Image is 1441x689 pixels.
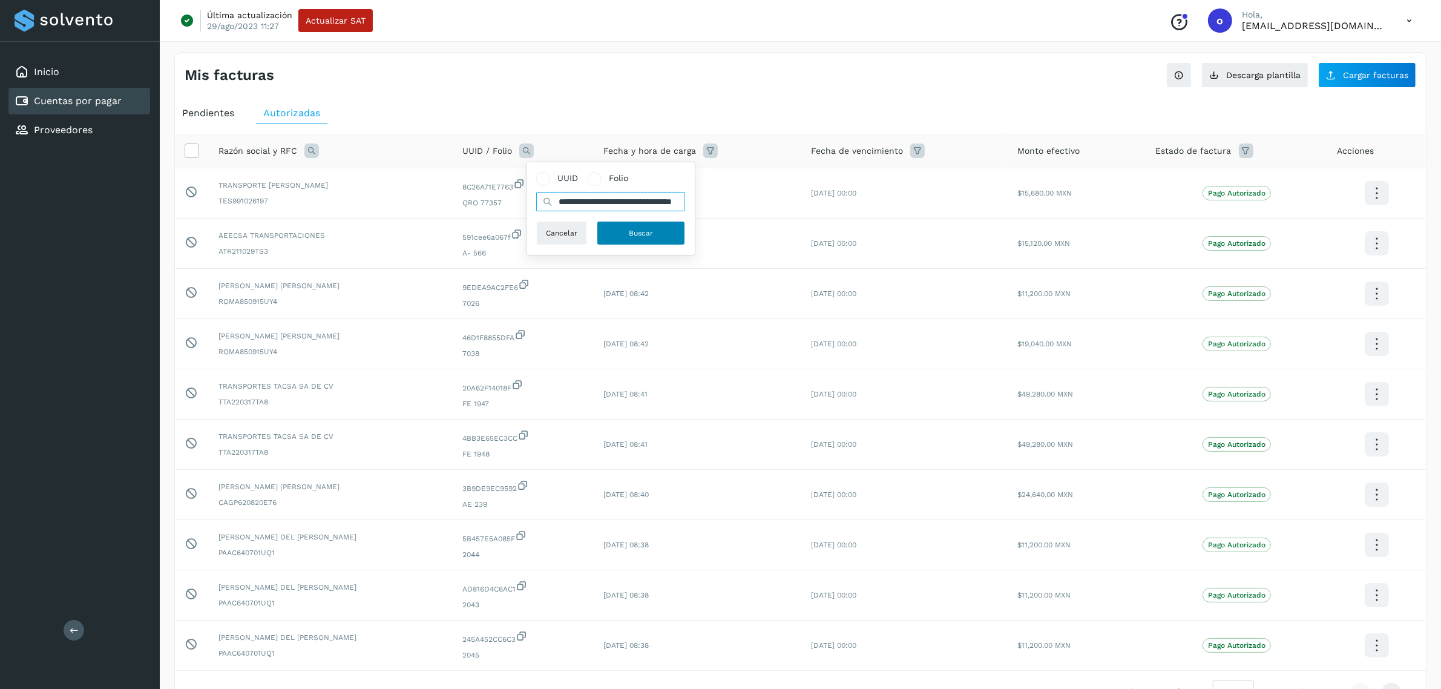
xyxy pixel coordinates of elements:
p: Hola, [1242,10,1387,20]
span: QRO 77357 [462,197,584,208]
span: [DATE] 00:00 [811,289,856,298]
span: [DATE] 08:41 [603,390,648,398]
span: Estado de factura [1156,145,1232,157]
span: 7038 [462,348,584,359]
button: Cargar facturas [1318,62,1416,88]
span: Acciones [1337,145,1374,157]
button: Descarga plantilla [1201,62,1308,88]
p: Pago Autorizado [1208,239,1265,248]
button: Actualizar SAT [298,9,373,32]
span: Fecha de vencimiento [811,145,903,157]
span: [PERSON_NAME] DEL [PERSON_NAME] [218,582,443,593]
span: 5B457E5A085F [462,530,584,544]
span: 3B9DE9EC9592 [462,480,584,494]
span: [DATE] 00:00 [811,390,856,398]
p: Pago Autorizado [1208,390,1265,398]
span: AE 239 [462,499,584,510]
span: 591cee6a067f [462,228,584,243]
span: [DATE] 08:38 [603,541,649,549]
span: [DATE] 08:42 [603,289,649,298]
span: Actualizar SAT [306,16,366,25]
span: ATR211029TS3 [218,246,443,257]
p: Pago Autorizado [1208,289,1265,298]
span: $11,200.00 MXN [1017,641,1071,650]
p: Pago Autorizado [1208,641,1265,650]
p: 29/ago/2023 11:27 [207,21,279,31]
span: [DATE] 00:00 [811,490,856,499]
span: TES991026197 [218,196,443,206]
span: [DATE] 00:00 [811,189,856,197]
span: 2045 [462,650,584,661]
span: $19,040.00 MXN [1017,340,1072,348]
span: CAGP620820E76 [218,497,443,508]
span: [PERSON_NAME] [PERSON_NAME] [218,280,443,291]
span: [PERSON_NAME] [PERSON_NAME] [218,331,443,341]
span: $11,200.00 MXN [1017,591,1071,599]
span: 2044 [462,549,584,560]
span: 245A452CC6C3 [462,630,584,645]
span: TRANSPORTES TACSA SA DE CV [218,431,443,442]
span: FE 1948 [462,449,584,460]
span: 46D1F8855DFA [462,329,584,343]
span: Monto efectivo [1017,145,1080,157]
span: $11,200.00 MXN [1017,289,1071,298]
span: $15,680.00 MXN [1017,189,1072,197]
span: [DATE] 08:38 [603,641,649,650]
span: FE 1947 [462,398,584,409]
span: [DATE] 00:00 [811,239,856,248]
span: ROMA850915UY4 [218,346,443,357]
a: Cuentas por pagar [34,95,122,107]
p: Pago Autorizado [1208,340,1265,348]
span: PAAC640701UQ1 [218,648,443,659]
span: 20A62F14018F [462,379,584,394]
span: [PERSON_NAME] [PERSON_NAME] [218,481,443,492]
span: TTA220317TA8 [218,447,443,458]
span: Cargar facturas [1343,71,1408,79]
span: [PERSON_NAME] DEL [PERSON_NAME] [218,632,443,643]
span: [DATE] 08:41 [603,440,648,449]
span: PAAC640701UQ1 [218,547,443,558]
span: [DATE] 00:00 [811,440,856,449]
p: Pago Autorizado [1208,440,1265,449]
span: [PERSON_NAME] DEL [PERSON_NAME] [218,532,443,542]
div: Cuentas por pagar [8,88,150,114]
span: A- 566 [462,248,584,259]
h4: Mis facturas [185,67,274,84]
p: orlando@rfllogistics.com.mx [1242,20,1387,31]
span: [DATE] 00:00 [811,641,856,650]
div: Proveedores [8,117,150,143]
span: 8C26A71E7763 [462,178,584,193]
span: [DATE] 00:00 [811,541,856,549]
span: Fecha y hora de carga [603,145,696,157]
a: Proveedores [34,124,93,136]
span: $49,280.00 MXN [1017,390,1073,398]
p: Pago Autorizado [1208,189,1265,197]
span: UUID / Folio [462,145,512,157]
span: Autorizadas [263,107,320,119]
p: Pago Autorizado [1208,490,1265,499]
span: [DATE] 08:38 [603,591,649,599]
span: TRANSPORTE [PERSON_NAME] [218,180,443,191]
span: 4BB3E65EC3CC [462,429,584,444]
span: AD816D4C6AC1 [462,580,584,595]
span: $11,200.00 MXN [1017,541,1071,549]
span: Pendientes [182,107,234,119]
p: Pago Autorizado [1208,591,1265,599]
span: [DATE] 00:00 [811,340,856,348]
span: AEECSA TRANSPORTACIONES [218,230,443,241]
span: 7026 [462,298,584,309]
span: [DATE] 08:42 [603,340,649,348]
span: ROMA850915UY4 [218,296,443,307]
div: Inicio [8,59,150,85]
span: TTA220317TA8 [218,397,443,407]
span: 9EDEA9AC2FE6 [462,279,584,293]
span: $15,120.00 MXN [1017,239,1070,248]
span: [DATE] 08:40 [603,490,649,499]
span: 2043 [462,599,584,610]
span: PAAC640701UQ1 [218,598,443,608]
span: $49,280.00 MXN [1017,440,1073,449]
span: TRANSPORTES TACSA SA DE CV [218,381,443,392]
span: [DATE] 00:00 [811,591,856,599]
a: Inicio [34,66,59,77]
